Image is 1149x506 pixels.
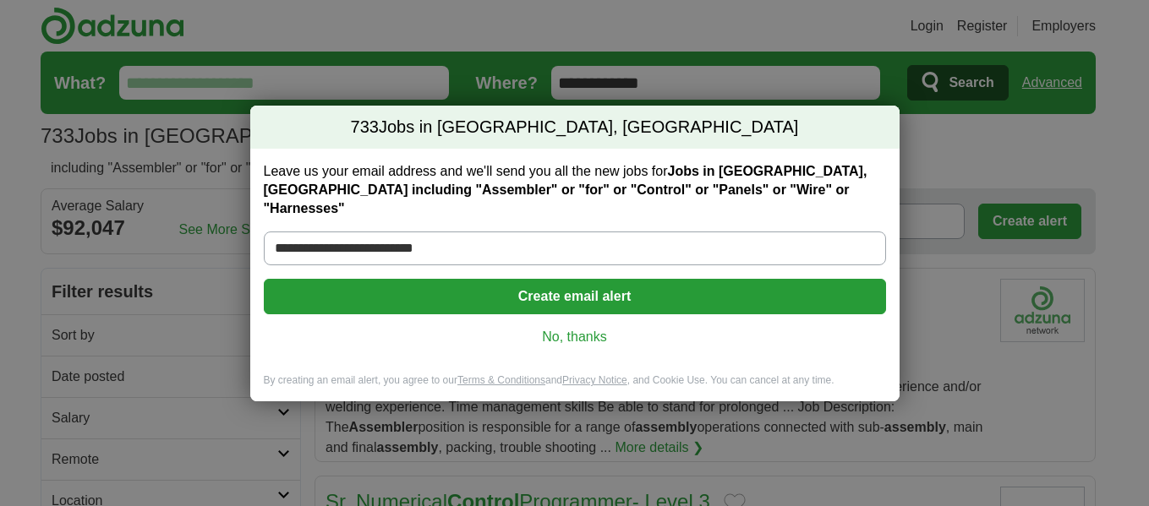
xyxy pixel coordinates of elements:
[250,373,900,401] div: By creating an email alert, you agree to our and , and Cookie Use. You can cancel at any time.
[277,328,873,346] a: No, thanks
[264,162,886,218] label: Leave us your email address and we'll send you all the new jobs for
[562,374,627,386] a: Privacy Notice
[264,164,867,215] strong: Jobs in [GEOGRAPHIC_DATA], [GEOGRAPHIC_DATA] including "Assembler" or "for" or "Control" or "Pane...
[457,374,545,386] a: Terms & Conditions
[250,106,900,150] h2: Jobs in [GEOGRAPHIC_DATA], [GEOGRAPHIC_DATA]
[264,279,886,314] button: Create email alert
[351,116,379,139] span: 733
